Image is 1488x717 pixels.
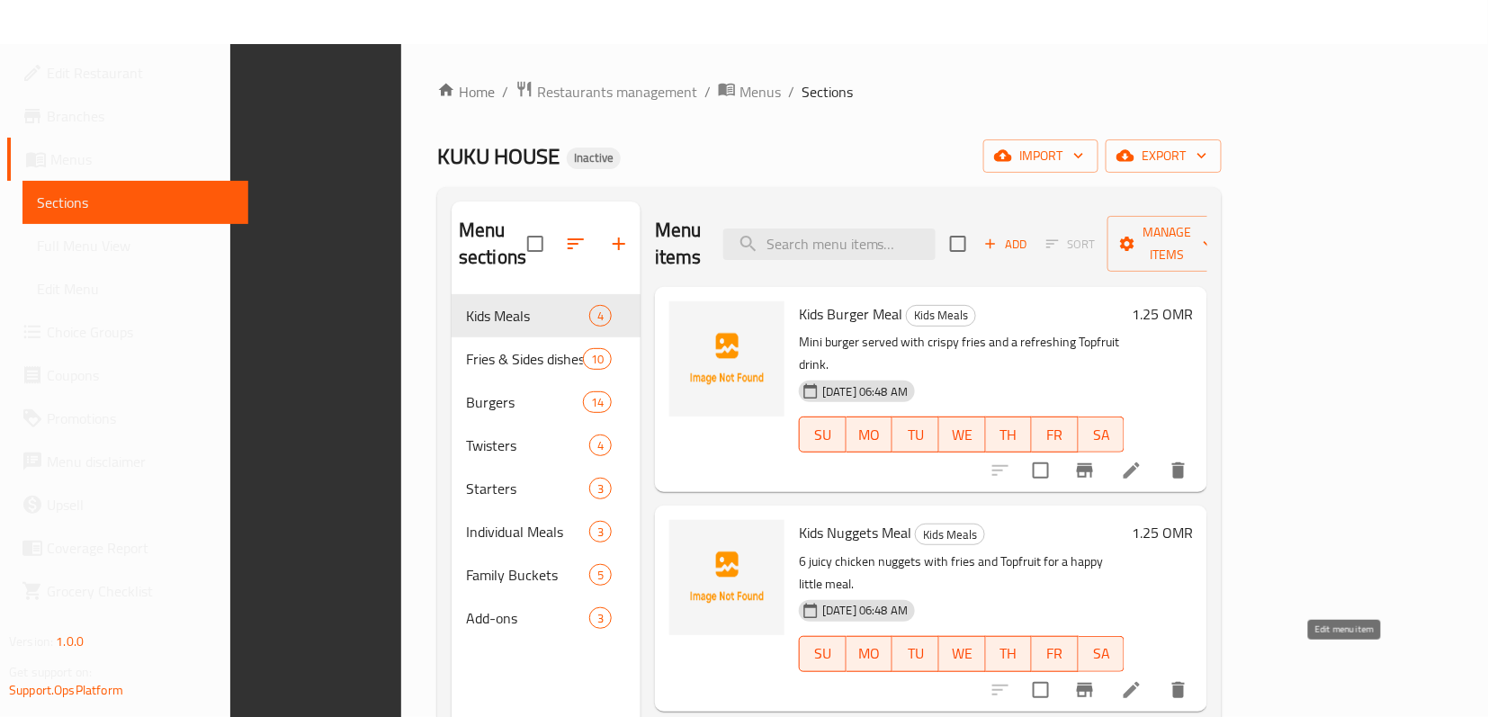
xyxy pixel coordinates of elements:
div: Inactive [567,148,621,169]
div: items [583,391,612,413]
span: Coverage Report [47,537,234,559]
nav: breadcrumb [437,80,1222,103]
a: Promotions [7,397,248,440]
h6: 1.25 OMR [1132,301,1193,327]
span: Choice Groups [47,321,234,343]
span: Coupons [47,364,234,386]
span: FR [1039,641,1071,667]
span: TH [993,641,1026,667]
li: / [502,81,508,103]
button: FR [1032,636,1079,672]
span: SU [807,641,839,667]
span: Menus [740,81,781,103]
button: SU [799,636,847,672]
div: Add-ons [466,607,589,629]
a: Sections [22,181,248,224]
span: [DATE] 06:48 AM [815,602,915,619]
span: 3 [590,524,611,541]
span: Sections [37,192,234,213]
span: 14 [584,394,611,411]
a: Edit Menu [22,267,248,310]
button: SU [799,417,847,453]
span: import [998,145,1084,167]
button: import [983,139,1098,173]
h6: 1.25 OMR [1132,520,1193,545]
button: export [1106,139,1222,173]
div: Family Buckets [466,564,589,586]
div: items [589,564,612,586]
h2: Menu items [655,217,702,271]
button: SA [1079,417,1125,453]
span: SA [1086,641,1118,667]
span: Menus [50,148,234,170]
span: SA [1086,422,1118,448]
span: Version: [9,630,53,653]
button: WE [939,636,986,672]
img: Kids Nuggets Meal [669,520,784,635]
span: Inactive [567,150,621,166]
a: Support.OpsPlatform [9,678,123,702]
span: Starters [466,478,589,499]
a: Upsell [7,483,248,526]
span: 5 [590,567,611,584]
a: Menus [718,80,781,103]
div: items [589,478,612,499]
span: TH [993,422,1026,448]
a: Edit menu item [1121,460,1143,481]
img: Kids Burger Meal [669,301,784,417]
span: WE [946,641,979,667]
span: Kids Nuggets Meal [799,519,911,546]
span: Upsell [47,494,234,515]
button: MO [847,417,893,453]
span: Fries & Sides dishes [466,348,583,370]
button: Branch-specific-item [1063,668,1107,712]
a: Grocery Checklist [7,569,248,613]
h2: Menu sections [459,217,527,271]
div: items [583,348,612,370]
span: Select section [939,225,977,263]
div: Individual Meals3 [452,510,641,553]
span: Twisters [466,435,589,456]
span: Individual Meals [466,521,589,542]
span: Promotions [47,408,234,429]
span: Branches [47,105,234,127]
span: MO [854,422,886,448]
a: Restaurants management [515,80,697,103]
a: Coverage Report [7,526,248,569]
span: 3 [590,610,611,627]
a: Home [437,81,495,103]
a: Menus [7,138,248,181]
span: Sort sections [554,222,597,265]
span: Menu disclaimer [47,451,234,472]
span: 10 [584,351,611,368]
nav: Menu sections [452,287,641,647]
button: Add section [597,222,641,265]
span: Sections [802,81,853,103]
div: items [589,305,612,327]
span: Add item [977,230,1035,258]
p: 6 juicy chicken nuggets with fries and Topfruit for a happy little meal. [799,551,1125,596]
span: Grocery Checklist [47,580,234,602]
span: Edit Restaurant [47,62,234,84]
button: TH [986,636,1033,672]
a: Branches [7,94,248,138]
li: / [704,81,711,103]
div: items [589,607,612,629]
button: TU [892,417,939,453]
span: KUKU HOUSE [437,136,560,176]
span: Kids Meals [916,524,984,545]
span: Add [982,234,1030,255]
span: Manage items [1122,221,1214,266]
div: Family Buckets5 [452,553,641,596]
a: Menu disclaimer [7,440,248,483]
p: Mini burger served with crispy fries and a refreshing Topfruit drink. [799,331,1125,376]
span: Burgers [466,391,583,413]
button: Branch-specific-item [1063,449,1107,492]
span: Kids Burger Meal [799,300,902,327]
button: Add [977,230,1035,258]
a: Full Menu View [22,224,248,267]
div: Kids Meals [906,305,976,327]
span: 4 [590,308,611,325]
